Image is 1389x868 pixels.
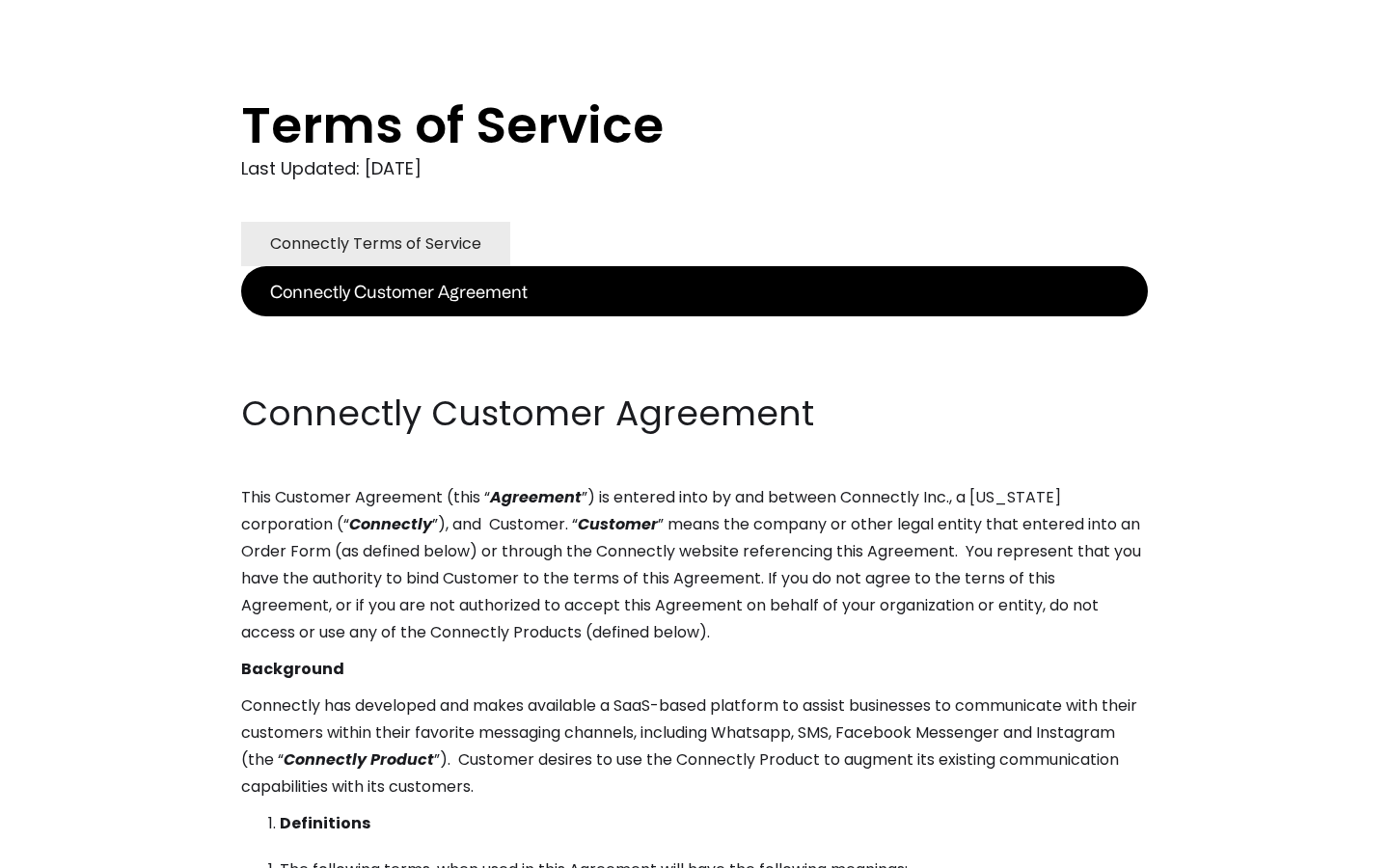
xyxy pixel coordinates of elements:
[284,748,434,771] em: Connectly Product
[39,834,116,861] ul: Language list
[280,812,370,834] strong: Definitions
[241,658,344,680] strong: Background
[241,692,1148,800] p: Connectly has developed and makes available a SaaS-based platform to assist businesses to communi...
[578,513,658,535] em: Customer
[349,513,432,535] em: Connectly
[490,486,582,508] em: Agreement
[241,353,1148,380] p: ‍
[19,832,116,861] aside: Language selected: English
[270,231,481,258] div: Connectly Terms of Service
[241,96,1071,154] h1: Terms of Service
[241,484,1148,646] p: This Customer Agreement (this “ ”) is entered into by and between Connectly Inc., a [US_STATE] co...
[270,278,528,305] div: Connectly Customer Agreement
[241,154,1148,183] div: Last Updated: [DATE]
[241,316,1148,343] p: ‍
[241,390,1148,438] h2: Connectly Customer Agreement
